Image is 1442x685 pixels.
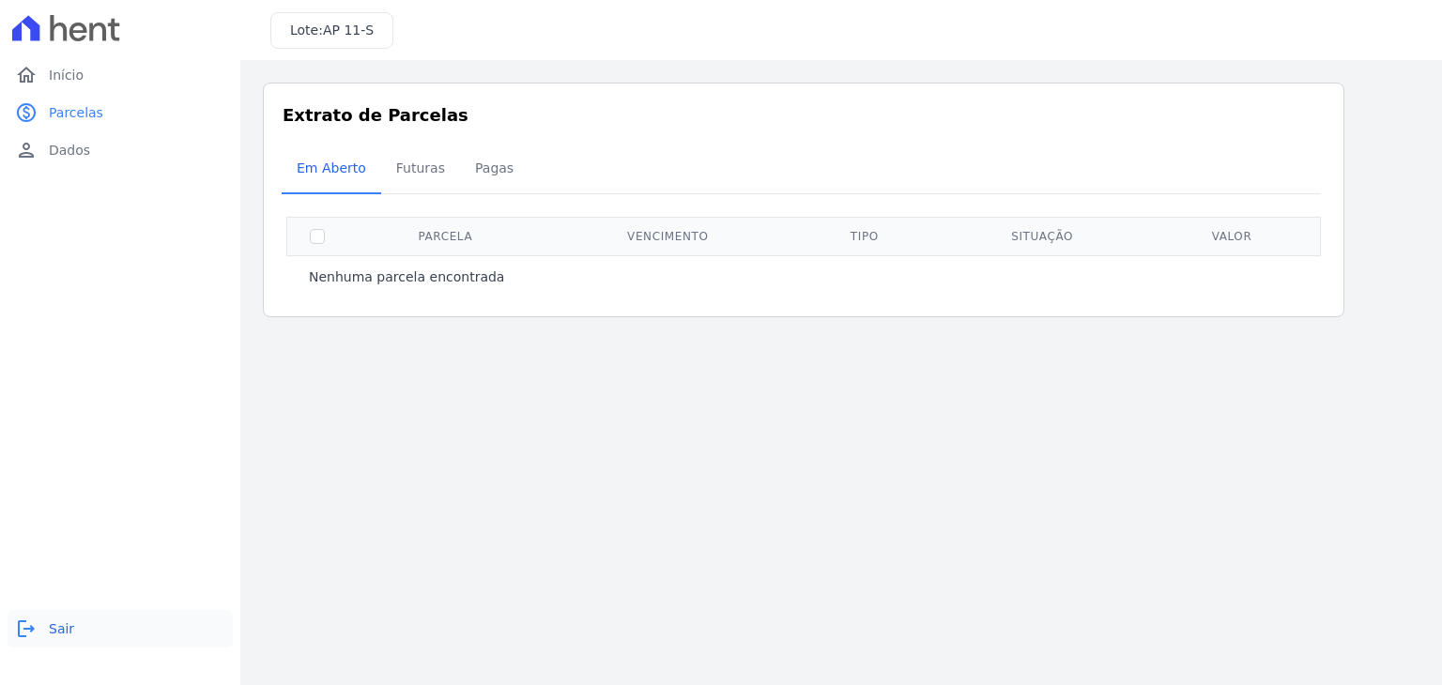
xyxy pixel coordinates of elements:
a: logoutSair [8,610,233,647]
span: Em Aberto [285,149,377,187]
span: Futuras [385,149,456,187]
i: paid [15,101,38,124]
th: Situação [937,217,1148,255]
span: Parcelas [49,103,103,122]
span: Início [49,66,84,84]
span: Pagas [464,149,525,187]
th: Vencimento [544,217,792,255]
a: Pagas [460,145,529,194]
h3: Lote: [290,21,374,40]
th: Valor [1148,217,1316,255]
a: homeInício [8,56,233,94]
a: paidParcelas [8,94,233,131]
span: Dados [49,141,90,160]
th: Parcela [347,217,544,255]
a: Em Aberto [282,145,381,194]
h3: Extrato de Parcelas [283,102,1325,128]
span: Sair [49,619,74,638]
a: personDados [8,131,233,169]
span: AP 11-S [323,23,374,38]
p: Nenhuma parcela encontrada [309,267,504,286]
th: Tipo [792,217,937,255]
a: Futuras [381,145,460,194]
i: home [15,64,38,86]
i: logout [15,617,38,640]
i: person [15,139,38,161]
